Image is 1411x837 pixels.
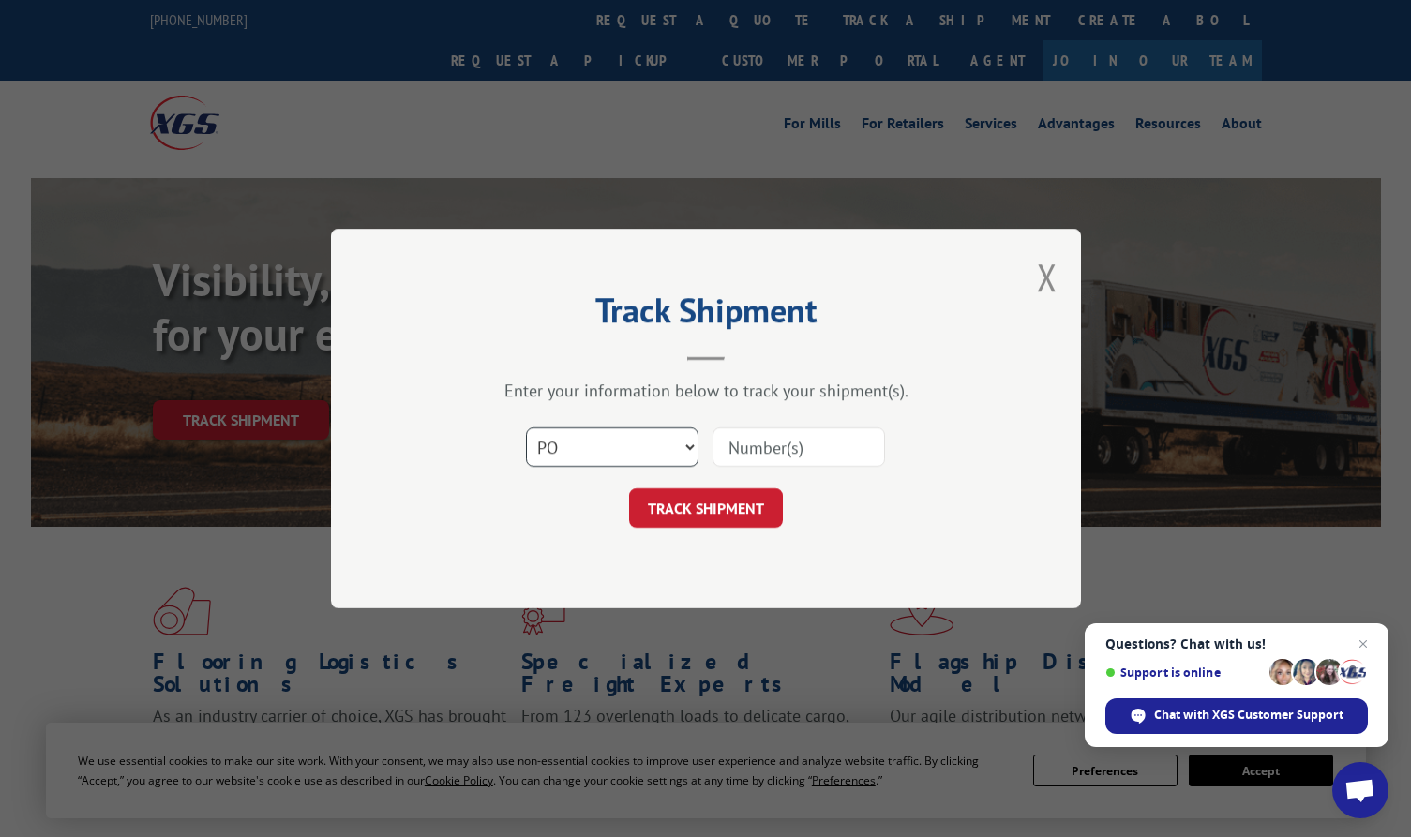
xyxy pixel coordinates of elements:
[1105,698,1368,734] div: Chat with XGS Customer Support
[629,488,783,528] button: TRACK SHIPMENT
[713,427,885,467] input: Number(s)
[1154,707,1343,724] span: Chat with XGS Customer Support
[425,380,987,401] div: Enter your information below to track your shipment(s).
[1332,762,1388,818] div: Open chat
[1105,665,1263,680] span: Support is online
[1105,636,1368,651] span: Questions? Chat with us!
[1037,252,1058,302] button: Close modal
[1352,633,1374,655] span: Close chat
[425,297,987,333] h2: Track Shipment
